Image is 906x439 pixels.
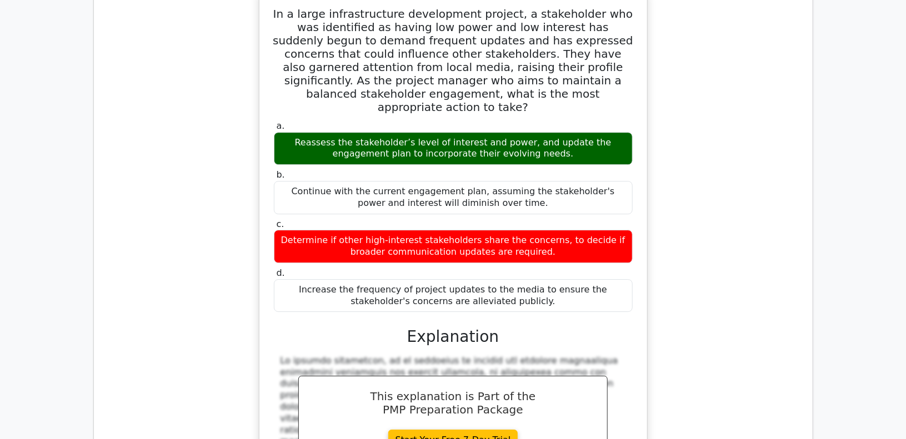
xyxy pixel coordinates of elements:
h3: Explanation [281,327,626,346]
div: Reassess the stakeholder’s level of interest and power, and update the engagement plan to incorpo... [274,132,633,165]
div: Continue with the current engagement plan, assuming the stakeholder's power and interest will dim... [274,181,633,214]
h5: In a large infrastructure development project, a stakeholder who was identified as having low pow... [273,7,634,114]
span: d. [277,268,285,278]
span: c. [277,219,284,229]
div: Increase the frequency of project updates to the media to ensure the stakeholder's concerns are a... [274,279,633,312]
span: a. [277,120,285,131]
div: Determine if other high-interest stakeholders share the concerns, to decide if broader communicat... [274,230,633,263]
span: b. [277,169,285,180]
